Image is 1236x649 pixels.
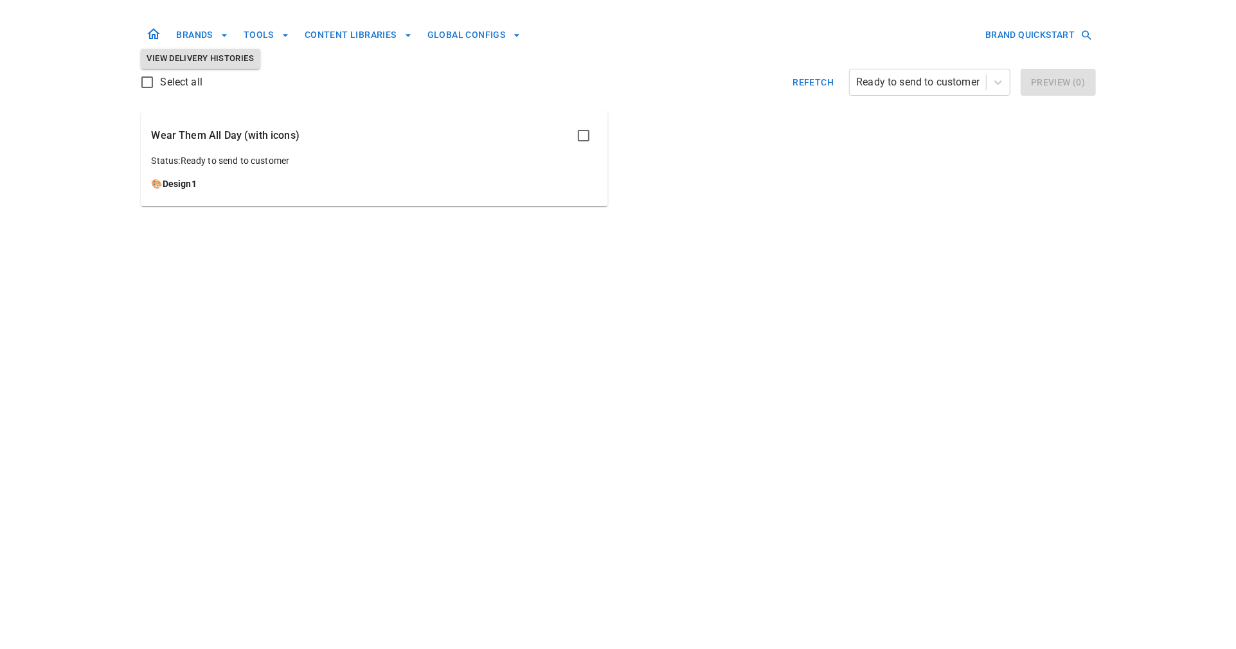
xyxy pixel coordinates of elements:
[172,23,233,47] button: BRANDS
[152,128,300,143] p: Wear Them All Day (with icons)
[161,75,203,90] span: Select all
[152,154,597,167] p: Status: Ready to send to customer
[980,23,1095,47] button: BRAND QUICKSTART
[300,23,417,47] button: CONTENT LIBRARIES
[152,177,597,190] p: 🎨
[163,179,197,189] a: Design1
[422,23,526,47] button: GLOBAL CONFIGS
[141,49,261,69] button: View Delivery Histories
[238,23,294,47] button: TOOLS
[788,69,839,96] button: Refetch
